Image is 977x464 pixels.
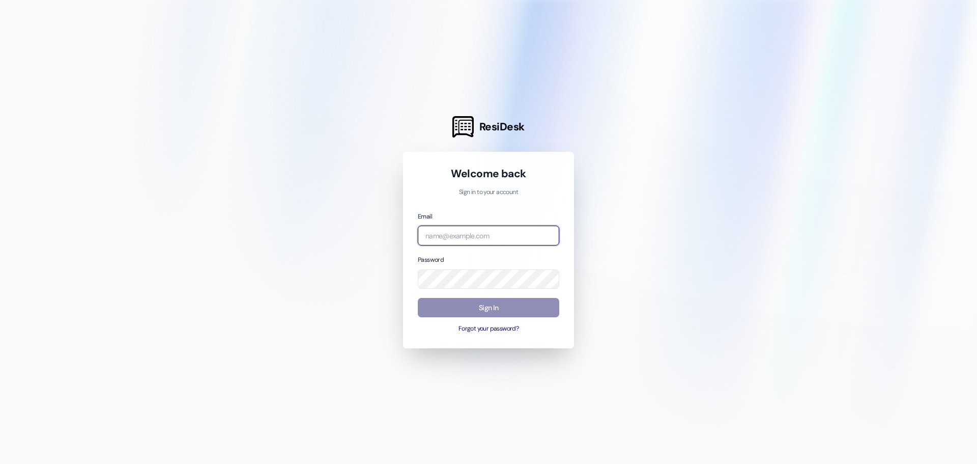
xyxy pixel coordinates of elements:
label: Password [418,256,444,264]
img: ResiDesk Logo [452,116,474,138]
span: ResiDesk [479,120,525,134]
label: Email [418,212,432,221]
button: Sign In [418,298,559,318]
input: name@example.com [418,226,559,245]
h1: Welcome back [418,167,559,181]
button: Forgot your password? [418,324,559,334]
p: Sign in to your account [418,188,559,197]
